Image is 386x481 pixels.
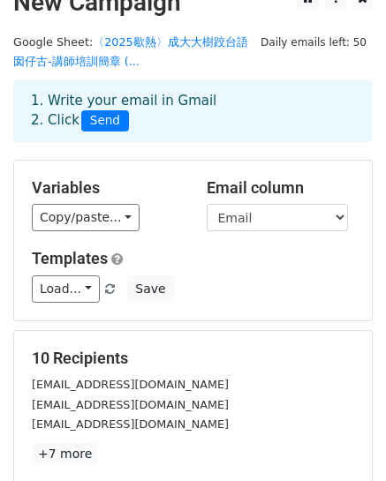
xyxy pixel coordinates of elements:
small: Google Sheet: [13,35,248,69]
a: 〈2025歇熱〉成大大樹跤台語囡仔古-講師培訓簡章 (... [13,35,248,69]
h5: Variables [32,178,180,198]
h5: Email column [207,178,355,198]
h5: 10 Recipients [32,349,354,368]
button: Save [127,275,173,303]
span: Send [81,110,129,132]
div: 聊天小工具 [298,396,386,481]
span: Daily emails left: 50 [254,33,373,52]
a: Copy/paste... [32,204,140,231]
a: +7 more [32,443,98,465]
small: [EMAIL_ADDRESS][DOMAIN_NAME] [32,378,229,391]
a: Load... [32,275,100,303]
div: 1. Write your email in Gmail 2. Click [18,91,368,132]
small: [EMAIL_ADDRESS][DOMAIN_NAME] [32,417,229,431]
iframe: Chat Widget [298,396,386,481]
a: Daily emails left: 50 [254,35,373,49]
small: [EMAIL_ADDRESS][DOMAIN_NAME] [32,398,229,411]
a: Templates [32,249,108,267]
